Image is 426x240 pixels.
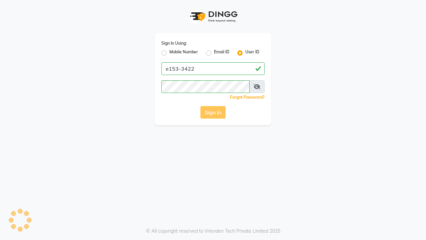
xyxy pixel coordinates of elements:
[214,49,229,57] label: Email ID
[161,40,187,46] label: Sign In Using:
[186,7,240,26] img: logo1.svg
[230,95,265,100] a: Forgot Password?
[245,49,259,57] label: User ID
[169,49,198,57] label: Mobile Number
[161,80,250,93] input: Username
[161,62,265,75] input: Username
